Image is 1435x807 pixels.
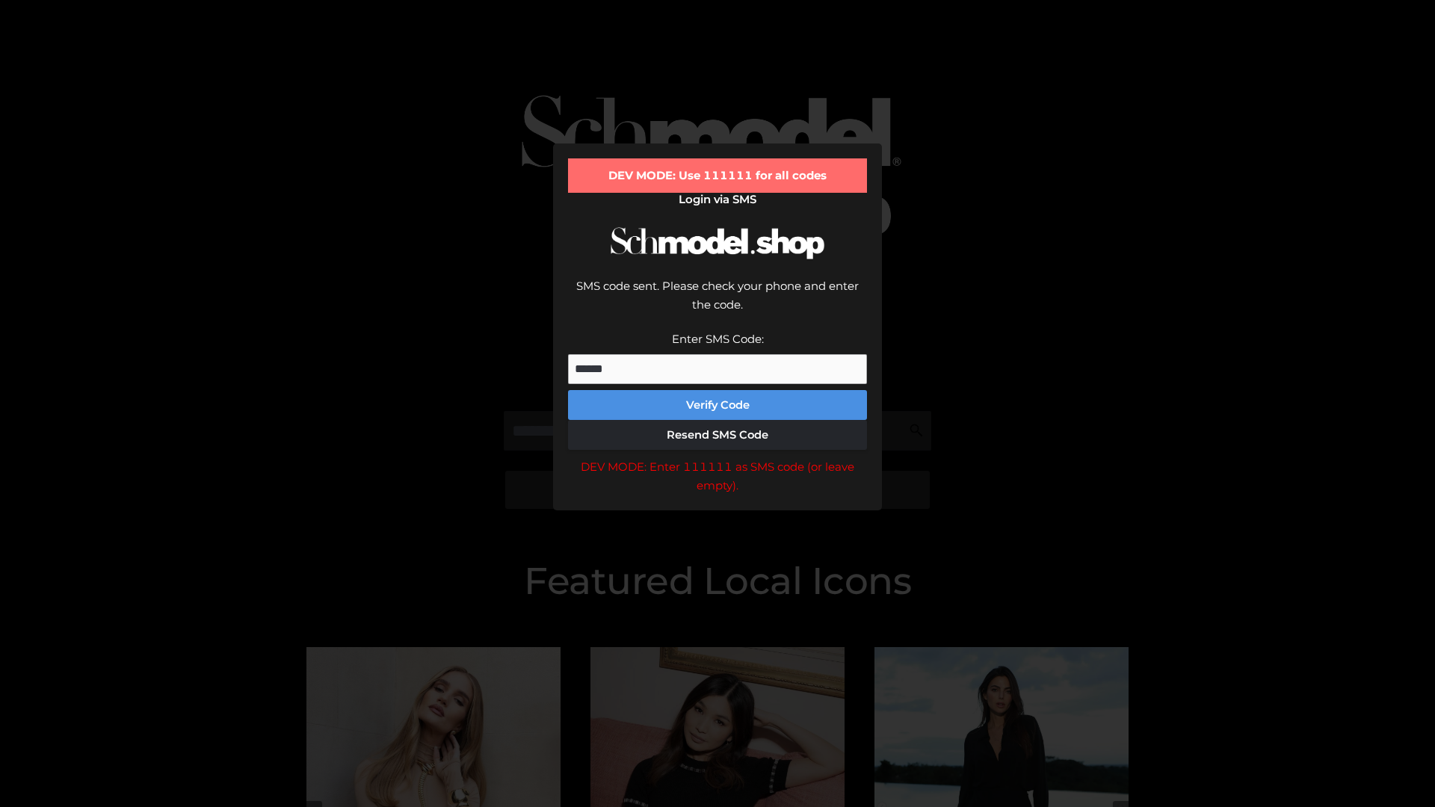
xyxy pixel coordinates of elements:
h2: Login via SMS [568,193,867,206]
div: DEV MODE: Enter 111111 as SMS code (or leave empty). [568,457,867,495]
div: DEV MODE: Use 111111 for all codes [568,158,867,193]
img: Schmodel Logo [605,214,830,273]
label: Enter SMS Code: [672,332,764,346]
button: Resend SMS Code [568,420,867,450]
button: Verify Code [568,390,867,420]
div: SMS code sent. Please check your phone and enter the code. [568,276,867,330]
